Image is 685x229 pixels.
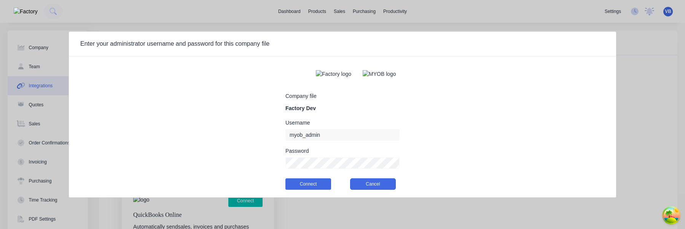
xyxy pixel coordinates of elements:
div: Factory Dev [285,104,316,112]
img: Factory logo [316,70,351,78]
div: Password [285,148,400,154]
div: Company file [285,93,317,99]
button: Cancel [350,178,396,190]
img: MYOB logo [363,70,396,78]
button: Connect [285,178,331,190]
button: Open Tanstack query devtools [664,208,679,223]
div: Enter your administrator username and password for this company file [80,39,269,48]
div: Username [285,120,400,125]
img: Factory [14,8,38,16]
